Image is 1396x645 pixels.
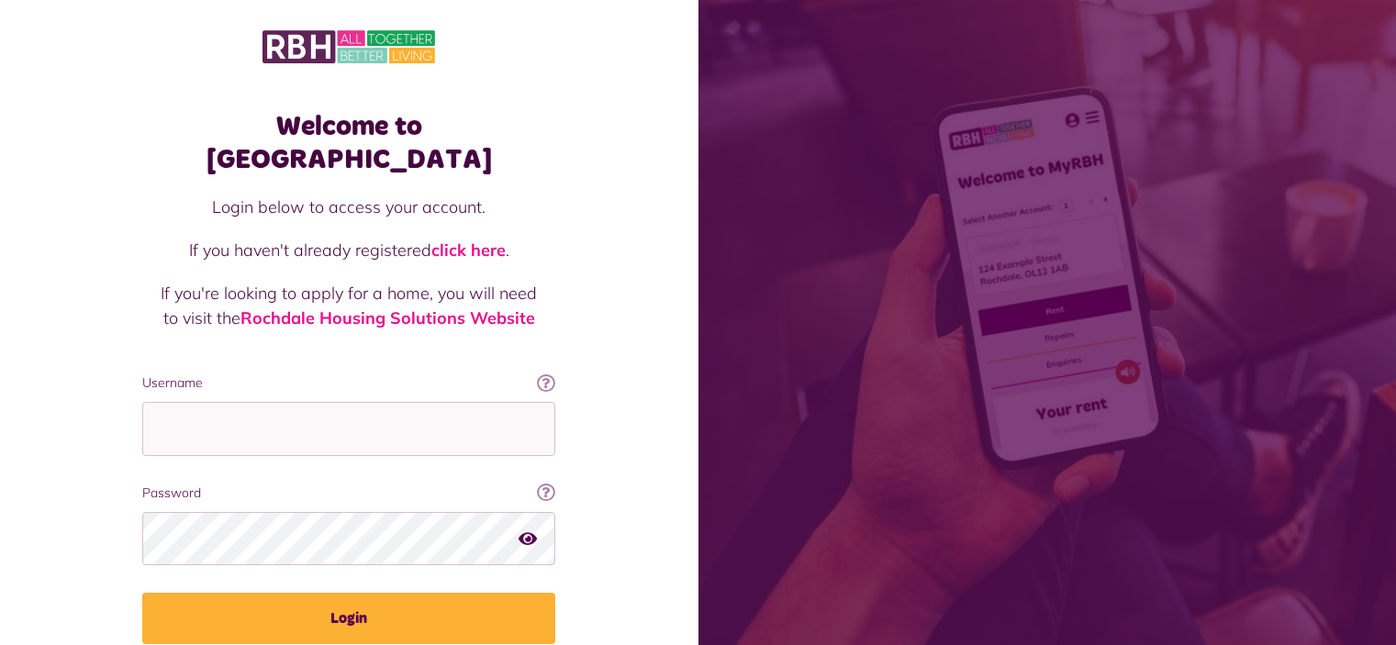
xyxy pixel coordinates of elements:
[142,484,555,503] label: Password
[161,238,537,262] p: If you haven't already registered .
[161,281,537,330] p: If you're looking to apply for a home, you will need to visit the
[431,239,506,261] a: click here
[142,373,555,393] label: Username
[262,28,435,66] img: MyRBH
[161,195,537,219] p: Login below to access your account.
[142,593,555,644] button: Login
[240,307,535,328] a: Rochdale Housing Solutions Website
[142,110,555,176] h1: Welcome to [GEOGRAPHIC_DATA]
